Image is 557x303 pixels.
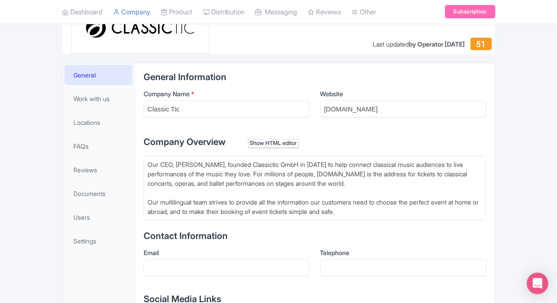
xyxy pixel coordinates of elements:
[476,39,485,49] span: 51
[144,90,190,98] span: Company Name
[64,184,132,204] a: Documents
[64,136,132,156] a: FAQs
[527,273,548,294] div: Open Intercom Messenger
[373,39,465,49] div: Last updated
[144,72,486,82] h2: General Information
[64,207,132,227] a: Users
[73,236,96,246] span: Settings
[73,189,106,198] span: Documents
[320,90,343,98] span: Website
[144,137,225,147] span: Company Overview
[409,40,465,48] span: by Operator [DATE]
[64,160,132,180] a: Reviews
[64,231,132,251] a: Settings
[64,112,132,132] a: Locations
[445,5,495,19] a: Subscription
[73,70,96,80] span: General
[73,94,110,103] span: Work with us
[85,9,195,46] img: z07xmismju0la8aeqhjv.svg
[73,118,100,127] span: Locations
[248,139,299,148] div: Show HTML editor
[320,249,349,256] span: Telephone
[64,65,132,85] a: General
[73,141,89,151] span: FAQs
[144,249,159,256] span: Email
[144,231,486,241] h2: Contact Information
[148,160,482,216] div: Our CEO, [PERSON_NAME], founded Classictic GmbH in [DATE] to help connect classical music audienc...
[73,165,97,175] span: Reviews
[64,89,132,109] a: Work with us
[73,213,90,222] span: Users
